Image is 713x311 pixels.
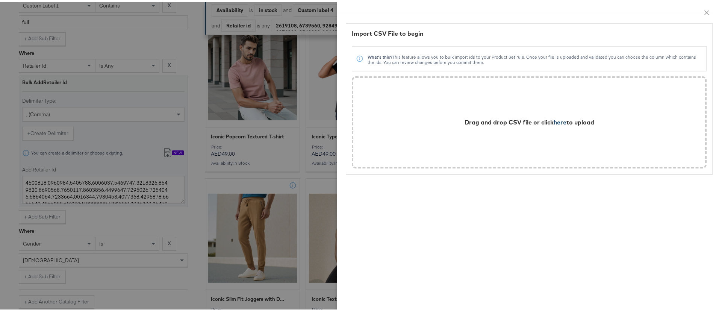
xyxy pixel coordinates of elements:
[704,8,710,14] span: close
[465,116,594,125] div: Drag and drop CSV file or click to upload
[367,53,701,63] div: This feature allows you to bulk import ids to your Product Set rule. Once your file is uploaded a...
[352,27,707,36] div: Import CSV File to begin
[368,52,392,58] strong: What's this?
[554,117,566,124] span: here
